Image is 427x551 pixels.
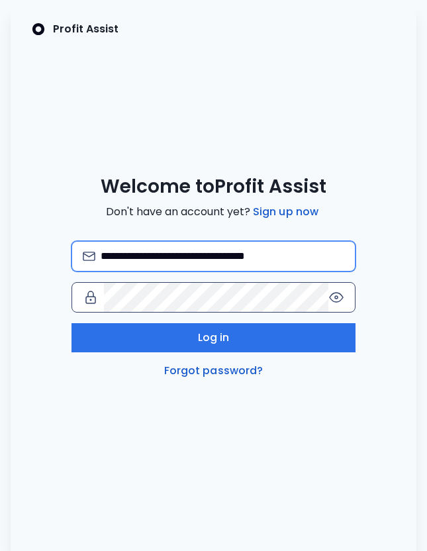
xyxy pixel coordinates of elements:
a: Sign up now [250,204,321,220]
img: email [83,252,95,262]
span: Welcome to Profit Assist [101,175,326,199]
button: Log in [71,323,356,352]
img: SpotOn Logo [32,21,45,37]
a: Forgot password? [162,363,266,379]
span: Don't have an account yet? [106,204,321,220]
p: Profit Assist [53,21,119,37]
span: Log in [198,330,230,346]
